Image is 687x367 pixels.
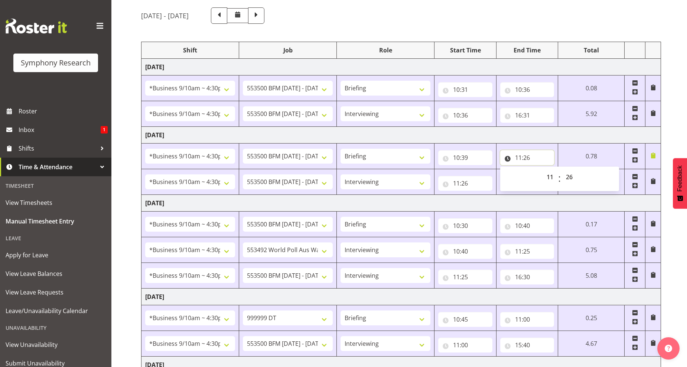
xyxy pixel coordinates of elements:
[438,82,492,97] input: Click to select...
[2,231,110,246] div: Leave
[243,46,333,55] div: Job
[500,312,554,327] input: Click to select...
[6,197,106,208] span: View Timesheets
[19,124,101,135] span: Inbox
[6,216,106,227] span: Manual Timesheet Entry
[500,218,554,233] input: Click to select...
[141,59,661,75] td: [DATE]
[141,127,661,144] td: [DATE]
[500,338,554,352] input: Click to select...
[500,270,554,284] input: Click to select...
[101,126,108,133] span: 1
[19,143,97,154] span: Shifts
[558,331,625,357] td: 4.67
[6,19,67,33] img: Rosterit website logo
[2,302,110,320] a: Leave/Unavailability Calendar
[673,158,687,209] button: Feedback - Show survey
[500,244,554,259] input: Click to select...
[438,270,492,284] input: Click to select...
[438,338,492,352] input: Click to select...
[2,212,110,231] a: Manual Timesheet Entry
[21,57,91,68] div: Symphony Research
[6,305,106,316] span: Leave/Unavailability Calendar
[438,244,492,259] input: Click to select...
[562,46,621,55] div: Total
[2,335,110,354] a: View Unavailability
[2,264,110,283] a: View Leave Balances
[438,176,492,191] input: Click to select...
[341,46,430,55] div: Role
[558,305,625,331] td: 0.25
[2,320,110,335] div: Unavailability
[2,193,110,212] a: View Timesheets
[438,218,492,233] input: Click to select...
[6,250,106,261] span: Apply for Leave
[19,106,108,117] span: Roster
[558,144,625,169] td: 0.78
[558,212,625,237] td: 0.17
[141,195,661,212] td: [DATE]
[2,246,110,264] a: Apply for Leave
[558,263,625,289] td: 5.08
[19,161,97,173] span: Time & Attendance
[500,82,554,97] input: Click to select...
[6,339,106,350] span: View Unavailability
[141,12,189,20] h5: [DATE] - [DATE]
[438,46,492,55] div: Start Time
[665,345,672,352] img: help-xxl-2.png
[6,268,106,279] span: View Leave Balances
[500,150,554,165] input: Click to select...
[438,150,492,165] input: Click to select...
[500,108,554,123] input: Click to select...
[558,170,561,188] span: :
[558,237,625,263] td: 0.75
[677,165,683,191] span: Feedback
[500,46,554,55] div: End Time
[2,178,110,193] div: Timesheet
[438,108,492,123] input: Click to select...
[141,289,661,305] td: [DATE]
[558,75,625,101] td: 0.08
[558,101,625,127] td: 5.92
[2,283,110,302] a: View Leave Requests
[145,46,235,55] div: Shift
[438,312,492,327] input: Click to select...
[6,287,106,298] span: View Leave Requests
